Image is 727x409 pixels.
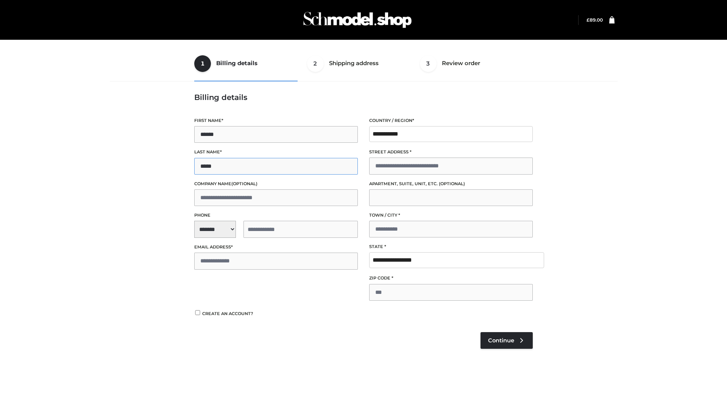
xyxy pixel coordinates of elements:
span: £ [587,17,590,23]
label: State [369,243,533,250]
label: Country / Region [369,117,533,124]
a: £89.00 [587,17,603,23]
label: First name [194,117,358,124]
a: Continue [481,332,533,349]
label: Phone [194,212,358,219]
img: Schmodel Admin 964 [301,5,414,35]
h3: Billing details [194,93,533,102]
bdi: 89.00 [587,17,603,23]
label: Town / City [369,212,533,219]
label: Company name [194,180,358,187]
label: Apartment, suite, unit, etc. [369,180,533,187]
input: Create an account? [194,310,201,315]
span: Create an account? [202,311,253,316]
label: Street address [369,148,533,156]
label: Last name [194,148,358,156]
span: (optional) [439,181,465,186]
span: (optional) [231,181,257,186]
label: ZIP Code [369,275,533,282]
span: Continue [488,337,514,344]
label: Email address [194,244,358,251]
